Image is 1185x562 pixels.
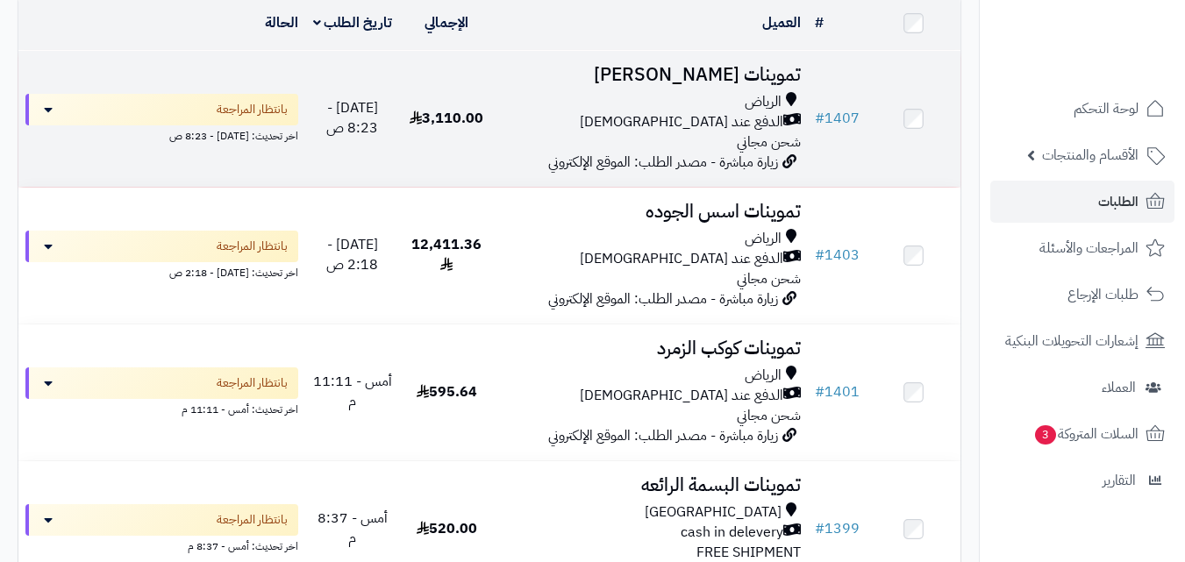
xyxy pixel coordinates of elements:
[1035,425,1056,445] span: 3
[501,338,801,359] h3: تموينات كوكب الزمرد
[1103,468,1136,493] span: التقارير
[737,405,801,426] span: شحن مجاني
[501,65,801,85] h3: تموينات [PERSON_NAME]
[580,249,783,269] span: الدفع عند [DEMOGRAPHIC_DATA]
[815,518,860,539] a: #1399
[417,518,477,539] span: 520.00
[990,227,1174,269] a: المراجعات والأسئلة
[815,108,860,129] a: #1407
[548,152,778,173] span: زيارة مباشرة - مصدر الطلب: الموقع الإلكتروني
[990,274,1174,316] a: طلبات الإرجاع
[815,108,825,129] span: #
[548,288,778,309] span: زيارة مباشرة - مصدر الطلب: الموقع الإلكتروني
[737,132,801,153] span: شحن مجاني
[990,366,1174,409] a: العملاء
[425,12,468,33] a: الإجمالي
[737,268,801,289] span: شحن مجاني
[990,320,1174,362] a: إشعارات التحويلات البنكية
[501,475,801,495] h3: تموينات البسمة الرائعه
[217,238,288,255] span: بانتظار المراجعة
[313,371,392,412] span: أمس - 11:11 م
[410,108,483,129] span: 3,110.00
[548,425,778,446] span: زيارة مباشرة - مصدر الطلب: الموقع الإلكتروني
[815,381,860,402] a: #1401
[265,12,298,33] a: الحالة
[25,262,298,281] div: اخر تحديث: [DATE] - 2:18 ص
[326,97,378,139] span: [DATE] - 8:23 ص
[815,518,825,539] span: #
[1074,96,1139,121] span: لوحة التحكم
[990,181,1174,223] a: الطلبات
[25,536,298,554] div: اخر تحديث: أمس - 8:37 م
[745,229,782,249] span: الرياض
[580,386,783,406] span: الدفع عند [DEMOGRAPHIC_DATA]
[217,374,288,392] span: بانتظار المراجعة
[815,381,825,402] span: #
[411,234,482,275] span: 12,411.36
[815,12,824,33] a: #
[326,234,378,275] span: [DATE] - 2:18 ص
[313,12,393,33] a: تاريخ الطلب
[1067,282,1139,307] span: طلبات الإرجاع
[681,523,783,543] span: cash in delevery
[990,413,1174,455] a: السلات المتروكة3
[990,88,1174,130] a: لوحة التحكم
[580,112,783,132] span: الدفع عند [DEMOGRAPHIC_DATA]
[815,245,825,266] span: #
[1039,236,1139,260] span: المراجعات والأسئلة
[25,399,298,417] div: اخر تحديث: أمس - 11:11 م
[1033,422,1139,446] span: السلات المتروكة
[318,508,388,549] span: أمس - 8:37 م
[745,92,782,112] span: الرياض
[417,381,477,402] span: 595.64
[1042,143,1139,167] span: الأقسام والمنتجات
[217,101,288,118] span: بانتظار المراجعة
[645,502,782,523] span: [GEOGRAPHIC_DATA]
[217,511,288,529] span: بانتظار المراجعة
[1098,189,1139,214] span: الطلبات
[1005,329,1139,353] span: إشعارات التحويلات البنكية
[25,125,298,144] div: اخر تحديث: [DATE] - 8:23 ص
[990,459,1174,502] a: التقارير
[1102,375,1136,400] span: العملاء
[745,366,782,386] span: الرياض
[815,245,860,266] a: #1403
[762,12,801,33] a: العميل
[501,202,801,222] h3: تموينات اسس الجوده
